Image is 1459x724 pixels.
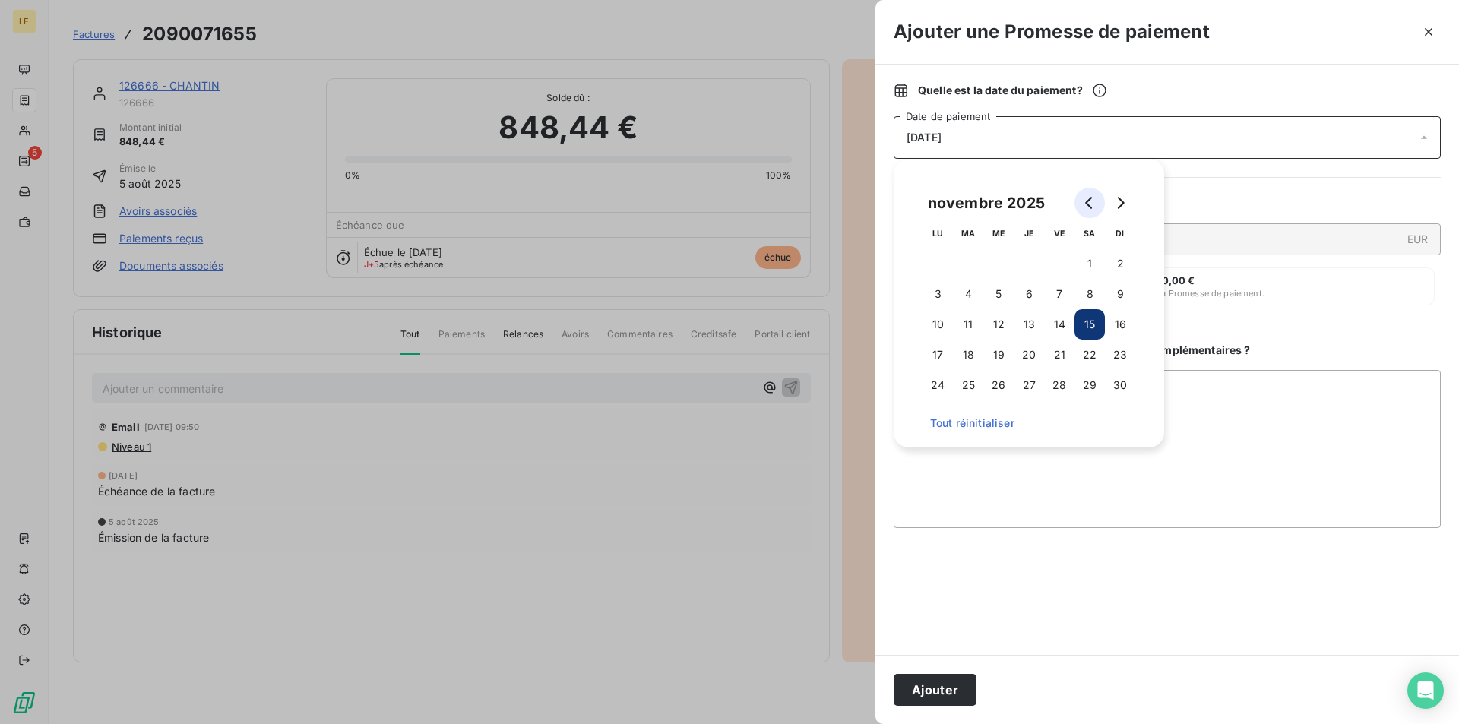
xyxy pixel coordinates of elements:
button: Go to previous month [1074,188,1105,218]
span: [DATE] [907,131,942,144]
th: samedi [1074,218,1105,248]
div: Open Intercom Messenger [1407,672,1444,709]
button: 15 [1074,309,1105,340]
button: 6 [1014,279,1044,309]
span: Quelle est la date du paiement ? [918,83,1107,98]
button: 24 [923,370,953,400]
h3: Ajouter une Promesse de paiement [894,18,1210,46]
button: 4 [953,279,983,309]
button: 16 [1105,309,1135,340]
button: 19 [983,340,1014,370]
th: vendredi [1044,218,1074,248]
button: 22 [1074,340,1105,370]
button: 30 [1105,370,1135,400]
button: 26 [983,370,1014,400]
button: 8 [1074,279,1105,309]
button: 9 [1105,279,1135,309]
button: 21 [1044,340,1074,370]
button: 23 [1105,340,1135,370]
button: 12 [983,309,1014,340]
th: mercredi [983,218,1014,248]
button: 5 [983,279,1014,309]
button: 27 [1014,370,1044,400]
span: Tout réinitialiser [930,417,1128,429]
button: 28 [1044,370,1074,400]
button: 25 [953,370,983,400]
button: 11 [953,309,983,340]
button: Go to next month [1105,188,1135,218]
button: 3 [923,279,953,309]
span: 0,00 € [1162,274,1195,286]
button: 1 [1074,248,1105,279]
th: dimanche [1105,218,1135,248]
button: 13 [1014,309,1044,340]
button: 10 [923,309,953,340]
button: 18 [953,340,983,370]
button: 17 [923,340,953,370]
th: mardi [953,218,983,248]
button: 2 [1105,248,1135,279]
button: 7 [1044,279,1074,309]
button: 29 [1074,370,1105,400]
th: jeudi [1014,218,1044,248]
button: 14 [1044,309,1074,340]
button: Ajouter [894,674,976,706]
button: 20 [1014,340,1044,370]
th: lundi [923,218,953,248]
div: novembre 2025 [923,191,1050,215]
